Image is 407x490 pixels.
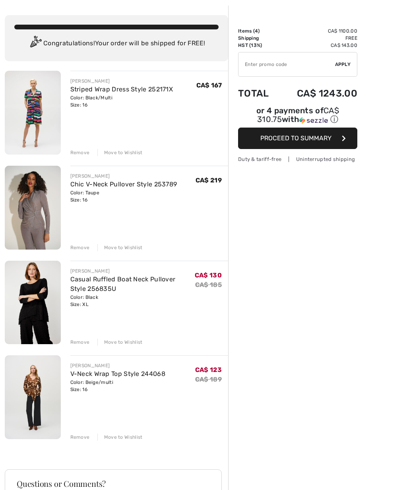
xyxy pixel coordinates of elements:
[5,166,61,250] img: Chic V-Neck Pullover Style 253789
[238,27,278,35] td: Items ( )
[70,275,176,292] a: Casual Ruffled Boat Neck Pullover Style 256835U
[70,379,165,393] div: Color: Beige/multi Size: 16
[17,480,210,488] h3: Questions or Comments?
[278,42,357,49] td: CA$ 143.00
[70,180,177,188] a: Chic V-Neck Pullover Style 253789
[238,128,357,149] button: Proceed to Summary
[70,77,173,85] div: [PERSON_NAME]
[70,172,177,180] div: [PERSON_NAME]
[5,355,61,439] img: V-Neck Wrap Top Style 244068
[97,434,143,441] div: Move to Wishlist
[255,28,258,34] span: 4
[335,61,351,68] span: Apply
[70,244,90,251] div: Remove
[195,366,222,374] span: CA$ 123
[238,80,278,107] td: Total
[97,149,143,156] div: Move to Wishlist
[238,42,278,49] td: HST (13%)
[97,244,143,251] div: Move to Wishlist
[70,339,90,346] div: Remove
[70,94,173,108] div: Color: Black/Multi Size: 16
[195,271,222,279] span: CA$ 130
[27,36,43,52] img: Congratulation2.svg
[257,106,339,124] span: CA$ 310.75
[70,85,173,93] a: Striped Wrap Dress Style 252171X
[70,267,195,275] div: [PERSON_NAME]
[195,376,222,383] s: CA$ 189
[299,117,328,124] img: Sezzle
[14,36,219,52] div: Congratulations! Your order will be shipped for FREE!
[278,35,357,42] td: Free
[238,52,335,76] input: Promo code
[70,362,165,369] div: [PERSON_NAME]
[278,80,357,107] td: CA$ 1243.00
[278,27,357,35] td: CA$ 1100.00
[238,155,357,163] div: Duty & tariff-free | Uninterrupted shipping
[5,261,61,345] img: Casual Ruffled Boat Neck Pullover Style 256835U
[70,294,195,308] div: Color: Black Size: XL
[195,281,222,289] s: CA$ 185
[5,71,61,155] img: Striped Wrap Dress Style 252171X
[238,107,357,125] div: or 4 payments of with
[70,149,90,156] div: Remove
[70,370,165,378] a: V-Neck Wrap Top Style 244068
[70,189,177,203] div: Color: Taupe Size: 16
[196,176,222,184] span: CA$ 219
[238,35,278,42] td: Shipping
[70,434,90,441] div: Remove
[196,81,222,89] span: CA$ 167
[260,134,331,142] span: Proceed to Summary
[97,339,143,346] div: Move to Wishlist
[238,107,357,128] div: or 4 payments ofCA$ 310.75withSezzle Click to learn more about Sezzle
